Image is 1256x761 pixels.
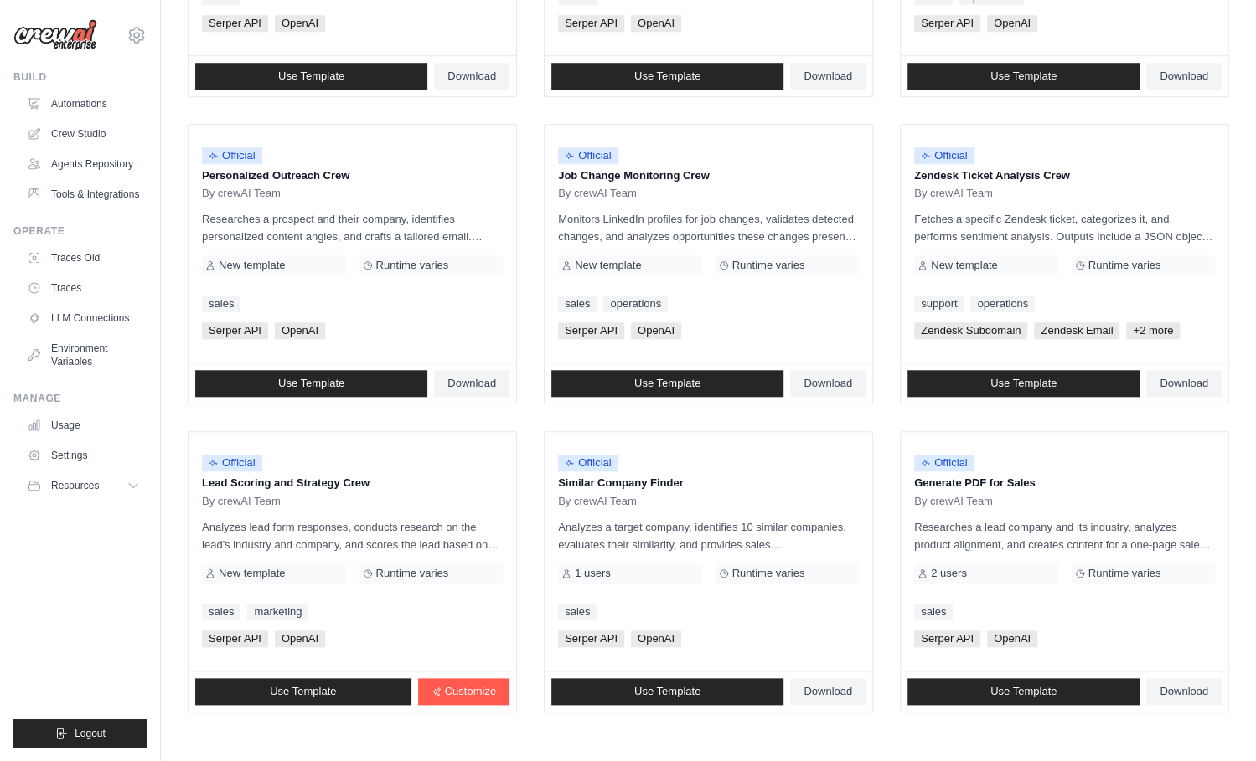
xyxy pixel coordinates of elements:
span: Runtime varies [376,259,449,272]
span: Download [1160,69,1208,83]
a: Traces [20,275,147,301]
p: Job Change Monitoring Crew [558,167,859,184]
span: By crewAI Team [914,495,993,508]
span: OpenAI [987,15,1037,32]
a: Tools & Integrations [20,181,147,208]
span: Official [558,147,618,164]
span: New template [931,259,997,272]
a: Download [790,63,866,90]
span: Download [1160,377,1208,390]
span: Use Template [990,69,1057,83]
p: Zendesk Ticket Analysis Crew [914,167,1215,184]
a: Agents Repository [20,151,147,177]
span: Use Template [278,377,344,390]
a: Automations [20,90,147,117]
a: sales [558,604,597,620]
a: LLM Connections [20,305,147,332]
p: Analyzes a target company, identifies 10 similar companies, evaluates their similarity, and provi... [558,518,859,553]
span: +2 more [1126,322,1180,339]
a: Use Template [907,678,1140,705]
span: OpenAI [987,630,1037,647]
a: Use Template [551,63,783,90]
div: Operate [13,224,147,238]
p: Similar Company Finder [558,475,859,491]
span: Runtime varies [732,567,805,580]
span: Official [914,147,974,164]
span: Download [447,377,496,390]
span: By crewAI Team [914,187,993,200]
span: OpenAI [275,322,325,339]
span: OpenAI [631,15,681,32]
span: By crewAI Team [558,495,637,508]
span: Official [558,455,618,471]
a: Customize [418,678,509,705]
span: Zendesk Subdomain [914,322,1027,339]
a: sales [202,604,240,620]
span: New template [575,259,641,272]
span: 1 users [575,567,611,580]
span: Use Template [990,685,1057,698]
span: Download [1160,685,1208,698]
span: 2 users [931,567,967,580]
span: Use Template [270,685,336,698]
span: OpenAI [275,630,325,647]
span: OpenAI [631,322,681,339]
a: Traces Old [20,244,147,271]
span: Serper API [558,630,624,647]
span: Resources [51,479,99,492]
span: Serper API [558,15,624,32]
span: Download [804,685,852,698]
span: Download [804,377,852,390]
button: Logout [13,719,147,748]
a: Use Template [907,370,1140,397]
a: support [914,296,964,312]
span: Runtime varies [1088,259,1161,272]
a: sales [914,604,953,620]
button: Resources [20,472,147,499]
p: Researches a prospect and their company, identifies personalized content angles, and crafts a tai... [202,210,503,245]
span: Runtime varies [732,259,805,272]
a: Use Template [551,678,783,705]
span: Use Template [634,685,700,698]
p: Analyzes lead form responses, conducts research on the lead's industry and company, and scores th... [202,518,503,553]
span: New template [219,259,285,272]
span: Official [202,455,262,471]
span: Serper API [202,630,268,647]
p: Generate PDF for Sales [914,475,1215,491]
span: By crewAI Team [558,187,637,200]
span: Official [202,147,262,164]
a: Download [790,370,866,397]
a: Use Template [551,370,783,397]
div: 채팅 위젯 [1172,681,1256,761]
span: Use Template [990,377,1057,390]
a: Download [434,370,509,397]
span: Customize [445,685,496,698]
a: Environment Variables [20,335,147,375]
span: By crewAI Team [202,495,281,508]
span: Use Template [634,377,700,390]
span: Download [804,69,852,83]
a: operations [603,296,668,312]
p: Lead Scoring and Strategy Crew [202,475,503,491]
span: Serper API [202,15,268,32]
span: Download [447,69,496,83]
div: Build [13,70,147,84]
p: Monitors LinkedIn profiles for job changes, validates detected changes, and analyzes opportunitie... [558,210,859,245]
a: Use Template [195,678,411,705]
a: Download [790,678,866,705]
span: New template [219,567,285,580]
span: Logout [75,727,106,740]
a: operations [970,296,1035,312]
a: Settings [20,442,147,469]
span: Serper API [202,322,268,339]
span: Zendesk Email [1034,322,1119,339]
span: Serper API [914,15,980,32]
a: Download [434,63,509,90]
div: Manage [13,392,147,405]
a: Crew Studio [20,121,147,147]
a: sales [202,296,240,312]
a: Use Template [195,63,427,90]
span: OpenAI [631,630,681,647]
span: OpenAI [275,15,325,32]
a: marketing [247,604,308,620]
